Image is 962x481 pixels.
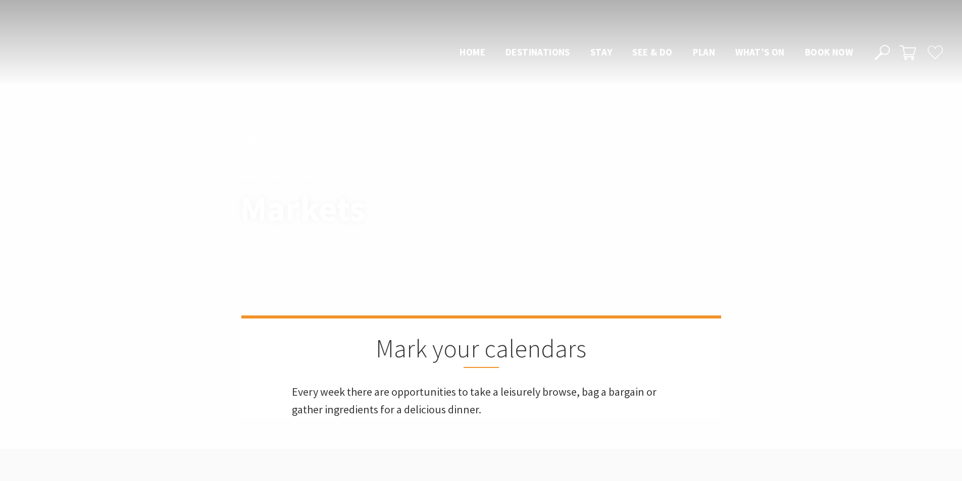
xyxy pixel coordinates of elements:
nav: Main Menu [449,44,863,61]
span: Destinations [505,46,570,58]
span: Plan [693,46,716,58]
span: See & Do [632,46,672,58]
span: Book now [805,46,853,58]
span: Stay [590,46,613,58]
span: What’s On [735,46,785,58]
h1: Markets [240,189,526,228]
a: What’s On [271,172,312,183]
span: Home [460,46,485,58]
h2: Mark your calendars [292,334,671,368]
li: Markets [322,171,356,184]
p: Every week there are opportunities to take a leisurely browse, bag a bargain or gather ingredient... [292,383,671,418]
a: Home [240,172,262,183]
